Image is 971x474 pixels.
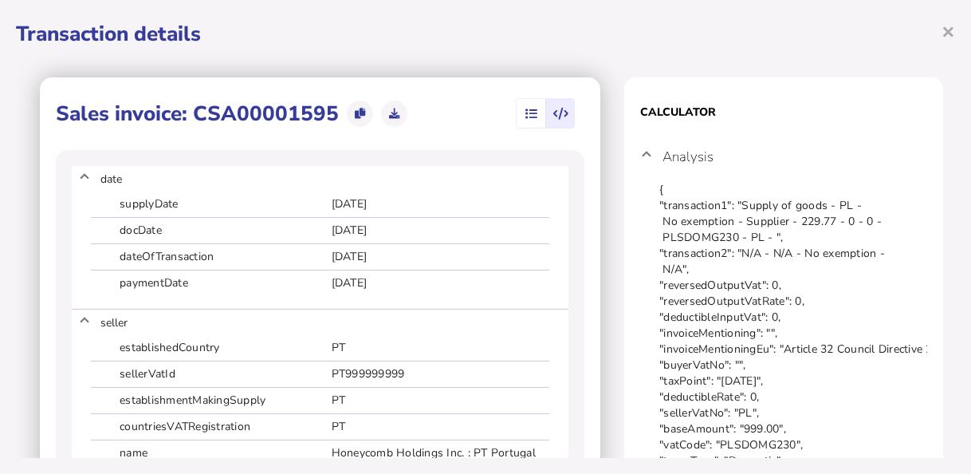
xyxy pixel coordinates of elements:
[100,445,332,461] span: name
[332,445,550,461] span: Honeycomb Holdings Inc. : PT Portugal
[100,393,332,409] span: establishmentMakingSupply
[332,340,550,356] span: PT
[100,419,332,435] span: countriesVATRegistration
[100,196,332,212] span: supplyDate
[16,20,955,48] h1: Transaction details
[100,340,332,356] span: establishedCountry
[72,310,568,335] mat-expansion-panel-header: seller
[381,101,407,127] button: Download data as JSON
[100,315,325,330] span: seller
[100,223,332,239] span: docDate
[662,148,714,166] h4: Analysis
[100,366,332,382] span: sellerVatId
[545,99,574,128] mat-button-toggle: View transaction data
[332,419,550,435] span: PT
[72,192,568,309] div: date
[100,249,332,265] span: dateOfTransaction
[72,166,568,192] mat-expansion-panel-header: date
[332,196,550,212] span: [DATE]
[640,105,927,120] h1: Calculator
[332,223,550,239] span: [DATE]
[100,275,332,291] span: paymentDate
[942,16,955,46] span: ×
[100,172,325,187] span: date
[347,101,373,127] button: Copy data to clipboard
[332,249,550,265] span: [DATE]
[640,131,927,182] mat-expansion-panel-header: Analysis
[517,99,545,128] mat-button-toggle: View summary
[332,275,550,291] span: [DATE]
[332,366,550,382] span: PT999999999
[332,393,550,409] span: PT
[56,100,339,128] h1: Sales invoice: CSA00001595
